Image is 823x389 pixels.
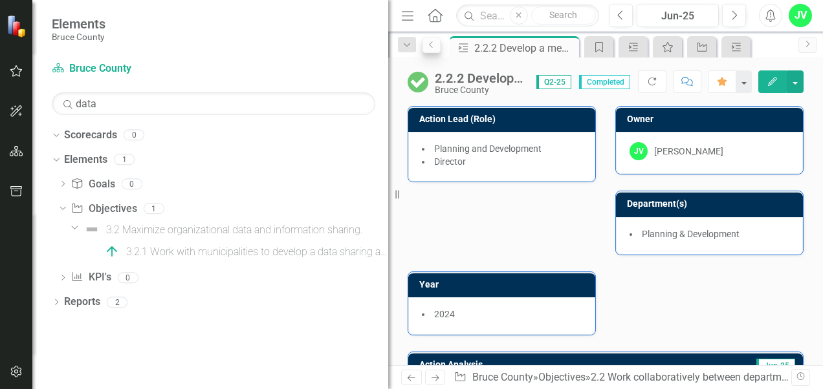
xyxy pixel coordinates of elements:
h3: Department(s) [627,199,796,209]
div: 3.2.1 Work with municipalities to develop a data sharing agreement whereby municipalities share b... [126,246,388,258]
input: Search Below... [52,92,375,115]
h3: Owner [627,114,796,124]
a: KPI's [71,270,111,285]
div: » » » [454,370,791,385]
img: Complete [408,72,428,92]
div: 3.2 Maximize organizational data and information sharing. [106,224,362,236]
a: Reports [64,295,100,310]
a: Bruce County [472,371,533,383]
div: Jun-25 [641,8,714,24]
span: Jun-25 [756,359,795,373]
div: [PERSON_NAME] [654,145,723,158]
input: Search ClearPoint... [456,5,599,27]
span: 2024 [434,309,455,319]
button: Jun-25 [637,4,719,27]
div: Bruce County [435,85,523,95]
span: Completed [579,75,630,89]
div: 0 [124,130,144,141]
span: Planning & Development [642,229,740,239]
a: Scorecards [64,128,117,143]
a: Objectives [538,371,586,383]
span: Q2-25 [536,75,571,89]
div: 2.2.2 Develop a memorandum of understanding with municipal partners for the delivery of planning ... [474,40,576,56]
span: Search [549,10,577,20]
a: Objectives [71,202,137,216]
span: Planning and Development [434,143,542,154]
a: 3.2 Maximize organizational data and information sharing. [81,219,362,240]
h3: Action Analysis [419,360,650,370]
small: Bruce County [52,32,105,42]
div: JV [630,142,648,160]
a: 3.2.1 Work with municipalities to develop a data sharing agreement whereby municipalities share b... [101,241,388,262]
h3: Year [419,280,589,289]
a: Elements [64,152,107,167]
h3: Action Lead (Role) [419,114,589,124]
span: Elements [52,16,105,32]
img: ClearPoint Strategy [6,14,30,38]
div: 0 [118,272,138,283]
a: Bruce County [52,61,214,76]
button: Search [531,6,596,25]
div: 1 [144,203,164,214]
span: Director [434,156,466,167]
img: Not Defined [84,222,100,237]
div: 1 [114,154,135,165]
a: Goals [71,177,115,192]
img: On Track [104,244,120,259]
div: 2 [107,297,127,308]
div: 2.2.2 Develop a memorandum of understanding with municipal partners for the delivery of planning ... [435,71,523,85]
button: JV [789,4,812,27]
div: 0 [122,178,142,189]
